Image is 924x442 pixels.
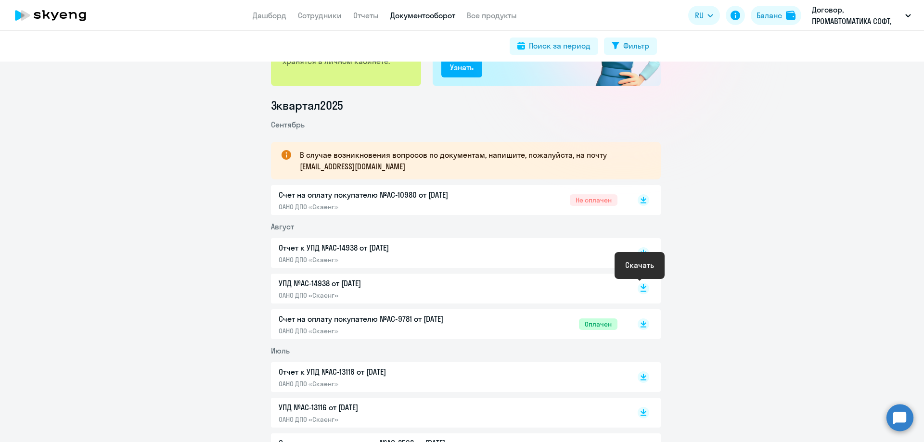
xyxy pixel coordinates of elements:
a: Документооборот [390,11,455,20]
span: Июль [271,346,290,355]
div: Фильтр [623,40,649,51]
button: RU [688,6,720,25]
span: RU [695,10,704,21]
a: Отчет к УПД №AC-14938 от [DATE]ОАНО ДПО «Скаенг» [279,242,617,264]
span: Не оплачен [570,194,617,206]
li: 3 квартал 2025 [271,98,661,113]
p: Счет на оплату покупателю №AC-10980 от [DATE] [279,189,481,201]
div: Поиск за период [529,40,590,51]
button: Договор, ПРОМАВТОМАТИКА СОФТ, ООО [807,4,916,27]
p: ОАНО ДПО «Скаенг» [279,379,481,388]
div: Баланс [757,10,782,21]
button: Поиск за период [510,38,598,55]
p: ОАНО ДПО «Скаенг» [279,202,481,211]
a: Отчеты [353,11,379,20]
span: Сентябрь [271,120,305,129]
img: balance [786,11,796,20]
p: ОАНО ДПО «Скаенг» [279,415,481,424]
a: Счет на оплату покупателю №AC-10980 от [DATE]ОАНО ДПО «Скаенг»Не оплачен [279,189,617,211]
p: ОАНО ДПО «Скаенг» [279,327,481,335]
p: УПД №AC-13116 от [DATE] [279,402,481,413]
button: Узнать [441,58,482,77]
span: Оплачен [579,318,617,330]
p: Договор, ПРОМАВТОМАТИКА СОФТ, ООО [812,4,901,27]
a: Счет на оплату покупателю №AC-9781 от [DATE]ОАНО ДПО «Скаенг»Оплачен [279,313,617,335]
a: УПД №AC-13116 от [DATE]ОАНО ДПО «Скаенг» [279,402,617,424]
p: В случае возникновения вопросов по документам, напишите, пожалуйста, на почту [EMAIL_ADDRESS][DOM... [300,149,643,172]
p: Счет на оплату покупателю №AC-9781 от [DATE] [279,313,481,325]
div: Скачать [625,259,654,271]
a: УПД №AC-14938 от [DATE]ОАНО ДПО «Скаенг» [279,278,617,300]
a: Сотрудники [298,11,342,20]
div: Узнать [450,62,474,73]
span: Август [271,222,294,231]
a: Отчет к УПД №AC-13116 от [DATE]ОАНО ДПО «Скаенг» [279,366,617,388]
a: Все продукты [467,11,517,20]
p: ОАНО ДПО «Скаенг» [279,255,481,264]
button: Балансbalance [751,6,801,25]
p: Отчет к УПД №AC-14938 от [DATE] [279,242,481,253]
p: УПД №AC-14938 от [DATE] [279,278,481,289]
a: Дашборд [253,11,286,20]
button: Фильтр [604,38,657,55]
p: ОАНО ДПО «Скаенг» [279,291,481,300]
p: Отчет к УПД №AC-13116 от [DATE] [279,366,481,378]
